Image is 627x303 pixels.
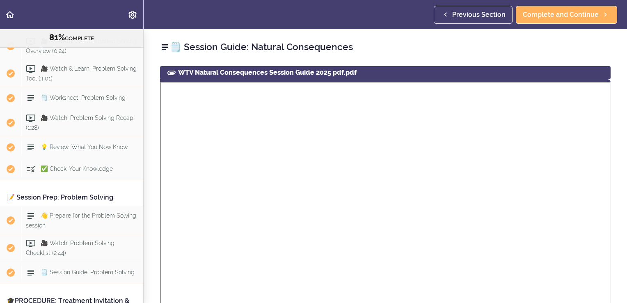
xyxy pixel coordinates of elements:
span: 🗒️ Worksheet: Problem Solving [41,94,126,101]
span: 🎥 Watch & Learn: Problem Solving Tool (3:01) [26,65,137,81]
span: 👋 Prepare for the Problem Solving session [26,212,136,228]
span: Previous Section [452,10,506,20]
span: ✅ Check: Your Knowledge [41,165,113,172]
div: COMPLETE [10,32,133,43]
span: 🎥 Watch: Problem Solving Checklist (2:44) [26,240,114,256]
svg: Back to course curriculum [5,10,15,20]
span: 81% [49,32,65,42]
span: 🎥 Watch: Problem Solving Recap (1:28) [26,115,133,131]
h2: 🗒️ Session Guide: Natural Consequences [160,40,611,54]
span: Complete and Continue [523,10,599,20]
div: WTV Natural Consequences Session Guide 2025 pdf.pdf [160,66,611,79]
svg: Settings Menu [128,10,137,20]
span: 💡 Review: What You Now Know [41,144,128,150]
a: Complete and Continue [516,6,617,24]
span: 🗒️ Session Guide: Problem Solving [41,269,135,275]
a: Previous Section [434,6,513,24]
